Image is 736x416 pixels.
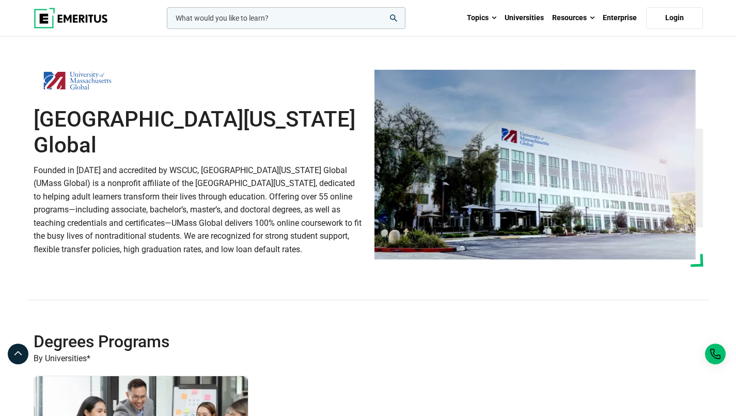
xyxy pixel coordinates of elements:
[34,106,362,159] h1: [GEOGRAPHIC_DATA][US_STATE] Global
[34,68,121,94] img: University of Massachusetts Global
[167,7,405,29] input: woocommerce-product-search-field-0
[646,7,703,29] a: Login
[374,70,696,259] img: University of Massachusetts Global
[34,352,703,365] p: By Universities*
[34,164,362,256] p: Founded in [DATE] and accredited by WSCUC, [GEOGRAPHIC_DATA][US_STATE] Global (UMass Global) is a...
[34,331,636,352] h2: Degrees Programs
